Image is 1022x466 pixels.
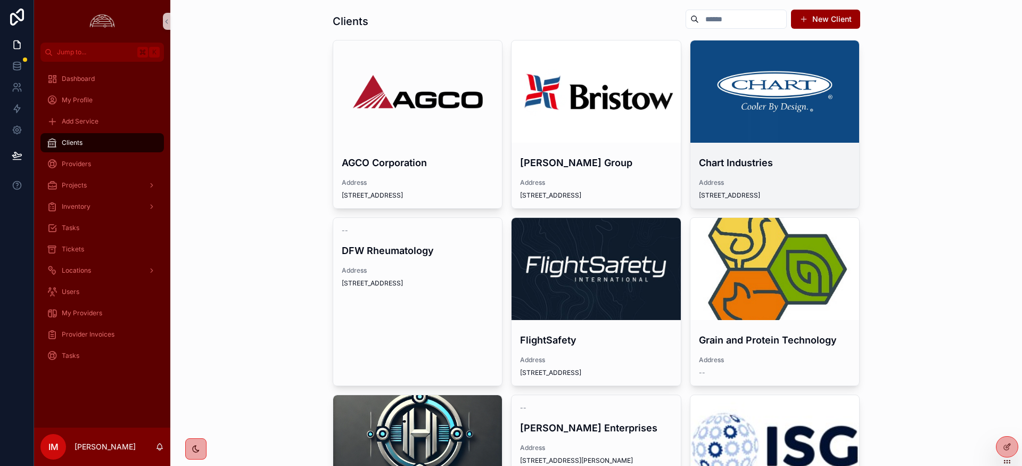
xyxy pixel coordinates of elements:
[34,62,170,379] div: scrollable content
[342,243,494,258] h4: DFW Rheumatology
[62,309,102,317] span: My Providers
[62,202,90,211] span: Inventory
[40,112,164,131] a: Add Service
[75,442,136,452] p: [PERSON_NAME]
[40,69,164,88] a: Dashboard
[690,40,860,209] a: Chart IndustriesAddress[STREET_ADDRESS]
[62,181,87,190] span: Projects
[40,133,164,152] a: Clients
[690,217,860,386] a: Grain and Protein TechnologyAddress--
[511,217,681,386] a: FlightSafetyAddress[STREET_ADDRESS]
[699,178,851,187] span: Address
[699,356,851,364] span: Address
[62,117,98,126] span: Add Service
[48,440,59,453] span: IM
[40,154,164,174] a: Providers
[87,13,118,30] img: App logo
[333,14,368,29] h1: Clients
[333,40,502,143] div: AGCO-Logo.wine-2.png
[40,197,164,216] a: Inventory
[62,351,79,360] span: Tasks
[62,224,79,232] span: Tasks
[342,178,494,187] span: Address
[520,178,672,187] span: Address
[690,40,860,143] div: 1426109293-7d24997d20679e908a7df4e16f8b392190537f5f73e5c021cd37739a270e5c0f-d.png
[690,218,860,320] div: channels4_profile.jpg
[40,240,164,259] a: Tickets
[699,191,851,200] span: [STREET_ADDRESS]
[342,226,348,235] span: --
[520,456,672,465] span: [STREET_ADDRESS][PERSON_NAME]
[520,356,672,364] span: Address
[62,266,91,275] span: Locations
[40,43,164,62] button: Jump to...K
[342,279,494,288] span: [STREET_ADDRESS]
[62,288,79,296] span: Users
[333,40,503,209] a: AGCO CorporationAddress[STREET_ADDRESS]
[699,156,851,170] h4: Chart Industries
[40,176,164,195] a: Projects
[520,369,672,377] span: [STREET_ADDRESS]
[62,75,95,83] span: Dashboard
[512,218,681,320] div: 1633977066381.jpeg
[62,160,91,168] span: Providers
[520,191,672,200] span: [STREET_ADDRESS]
[520,156,672,170] h4: [PERSON_NAME] Group
[342,191,494,200] span: [STREET_ADDRESS]
[40,346,164,365] a: Tasks
[62,245,84,254] span: Tickets
[699,333,851,347] h4: Grain and Protein Technology
[40,261,164,280] a: Locations
[520,333,672,347] h4: FlightSafety
[342,156,494,170] h4: AGCO Corporation
[333,217,503,386] a: --DFW RheumatologyAddress[STREET_ADDRESS]
[520,444,672,452] span: Address
[62,138,83,147] span: Clients
[40,218,164,238] a: Tasks
[150,48,159,56] span: K
[511,40,681,209] a: [PERSON_NAME] GroupAddress[STREET_ADDRESS]
[40,282,164,301] a: Users
[57,48,133,56] span: Jump to...
[342,266,494,275] span: Address
[520,404,526,412] span: --
[699,369,705,377] span: --
[40,304,164,323] a: My Providers
[62,330,114,339] span: Provider Invoices
[40,91,164,110] a: My Profile
[40,325,164,344] a: Provider Invoices
[791,10,860,29] button: New Client
[520,421,672,435] h4: [PERSON_NAME] Enterprises
[512,40,681,143] div: Bristow-Logo.png
[62,96,93,104] span: My Profile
